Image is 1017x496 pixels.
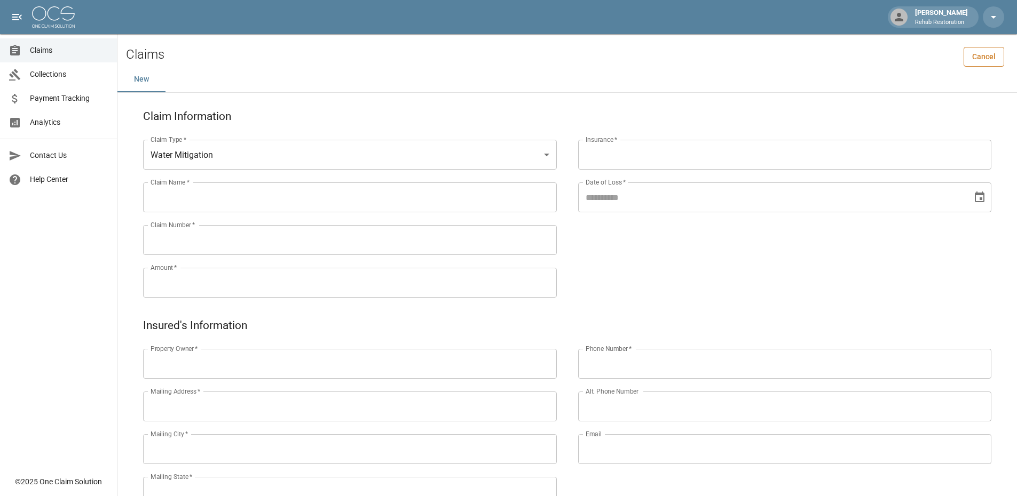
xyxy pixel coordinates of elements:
[969,187,990,208] button: Choose date
[30,117,108,128] span: Analytics
[30,174,108,185] span: Help Center
[117,67,165,92] button: New
[915,18,968,27] p: Rehab Restoration
[911,7,972,27] div: [PERSON_NAME]
[151,263,177,272] label: Amount
[586,178,626,187] label: Date of Loss
[586,344,632,353] label: Phone Number
[151,178,190,187] label: Claim Name
[32,6,75,28] img: ocs-logo-white-transparent.png
[30,93,108,104] span: Payment Tracking
[151,135,186,144] label: Claim Type
[143,140,557,170] div: Water Mitigation
[151,429,188,438] label: Mailing City
[964,47,1004,67] a: Cancel
[15,476,102,487] div: © 2025 One Claim Solution
[6,6,28,28] button: open drawer
[30,69,108,80] span: Collections
[151,220,195,229] label: Claim Number
[586,135,617,144] label: Insurance
[151,387,200,396] label: Mailing Address
[117,67,1017,92] div: dynamic tabs
[126,47,164,62] h2: Claims
[151,344,198,353] label: Property Owner
[30,45,108,56] span: Claims
[30,150,108,161] span: Contact Us
[151,472,192,481] label: Mailing State
[586,429,602,438] label: Email
[586,387,638,396] label: Alt. Phone Number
